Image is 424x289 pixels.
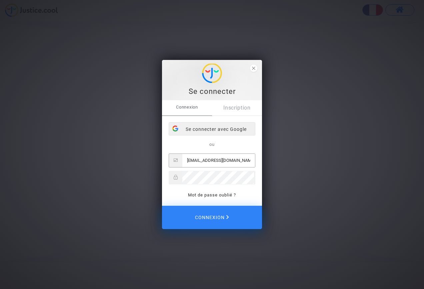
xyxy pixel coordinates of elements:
a: Mot de passe oublié ? [188,192,236,197]
span: Connexion [195,210,229,224]
span: Connexion [162,100,212,114]
span: ou [209,142,215,147]
a: Inscription [212,100,262,116]
div: Se connecter avec Google [169,123,255,136]
span: close [250,65,257,72]
button: Connexion [162,206,262,229]
input: Password [182,171,254,184]
input: Email [182,154,255,167]
div: Se connecter [166,87,258,97]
